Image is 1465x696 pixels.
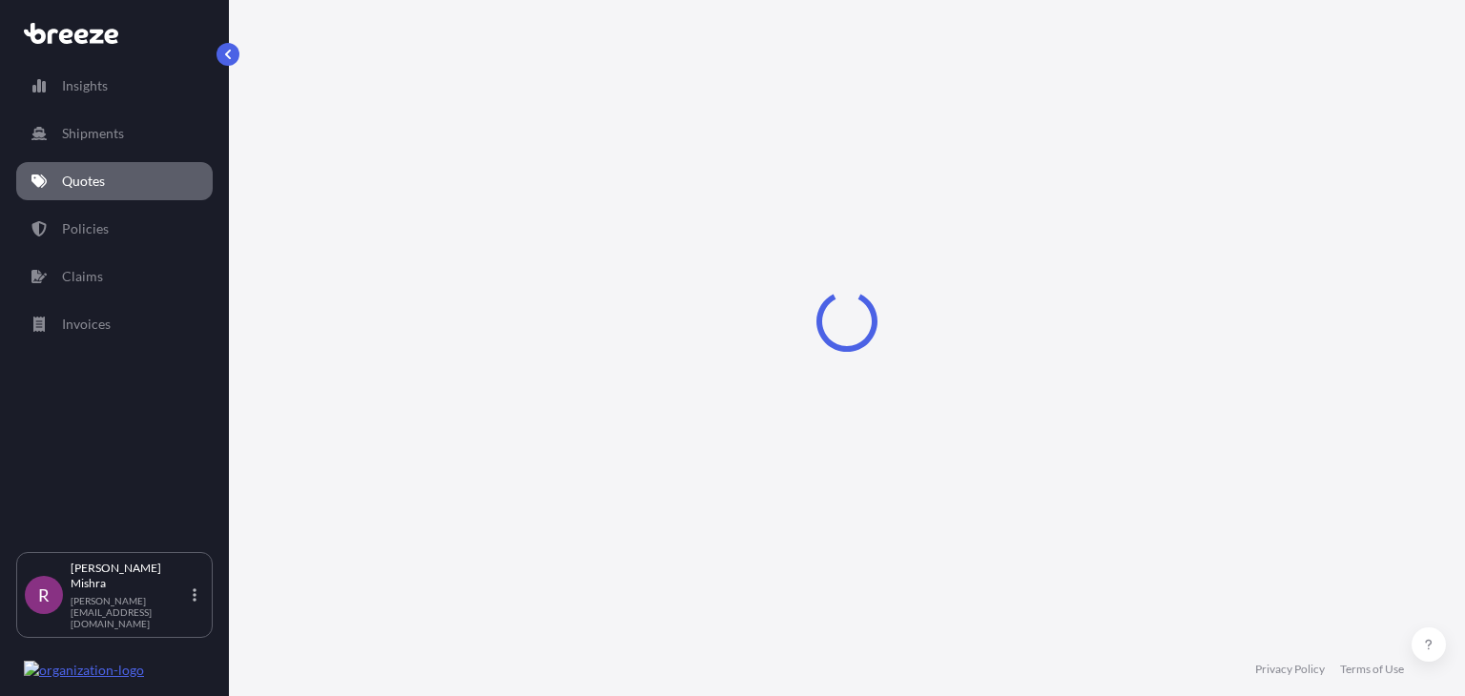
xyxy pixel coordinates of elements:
[1255,662,1325,677] a: Privacy Policy
[16,162,213,200] a: Quotes
[16,67,213,105] a: Insights
[16,114,213,153] a: Shipments
[16,305,213,343] a: Invoices
[16,210,213,248] a: Policies
[62,315,111,334] p: Invoices
[62,172,105,191] p: Quotes
[16,257,213,296] a: Claims
[1340,662,1404,677] a: Terms of Use
[71,595,189,629] p: [PERSON_NAME][EMAIL_ADDRESS][DOMAIN_NAME]
[62,124,124,143] p: Shipments
[24,661,144,680] img: organization-logo
[62,76,108,95] p: Insights
[62,267,103,286] p: Claims
[38,585,50,604] span: R
[71,561,189,591] p: [PERSON_NAME] Mishra
[62,219,109,238] p: Policies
